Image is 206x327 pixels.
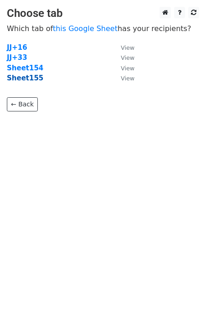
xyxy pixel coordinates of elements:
a: View [112,64,134,72]
h3: Choose tab [7,7,199,20]
a: JJ+16 [7,43,27,52]
a: ← Back [7,97,38,111]
a: View [112,74,134,82]
a: Sheet155 [7,74,43,82]
a: this Google Sheet [53,24,118,33]
small: View [121,75,134,82]
small: View [121,65,134,72]
a: View [112,43,134,52]
small: View [121,44,134,51]
p: Which tab of has your recipients? [7,24,199,33]
a: View [112,53,134,62]
a: JJ+33 [7,53,27,62]
iframe: Chat Widget [160,283,206,327]
small: View [121,54,134,61]
a: Sheet154 [7,64,43,72]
